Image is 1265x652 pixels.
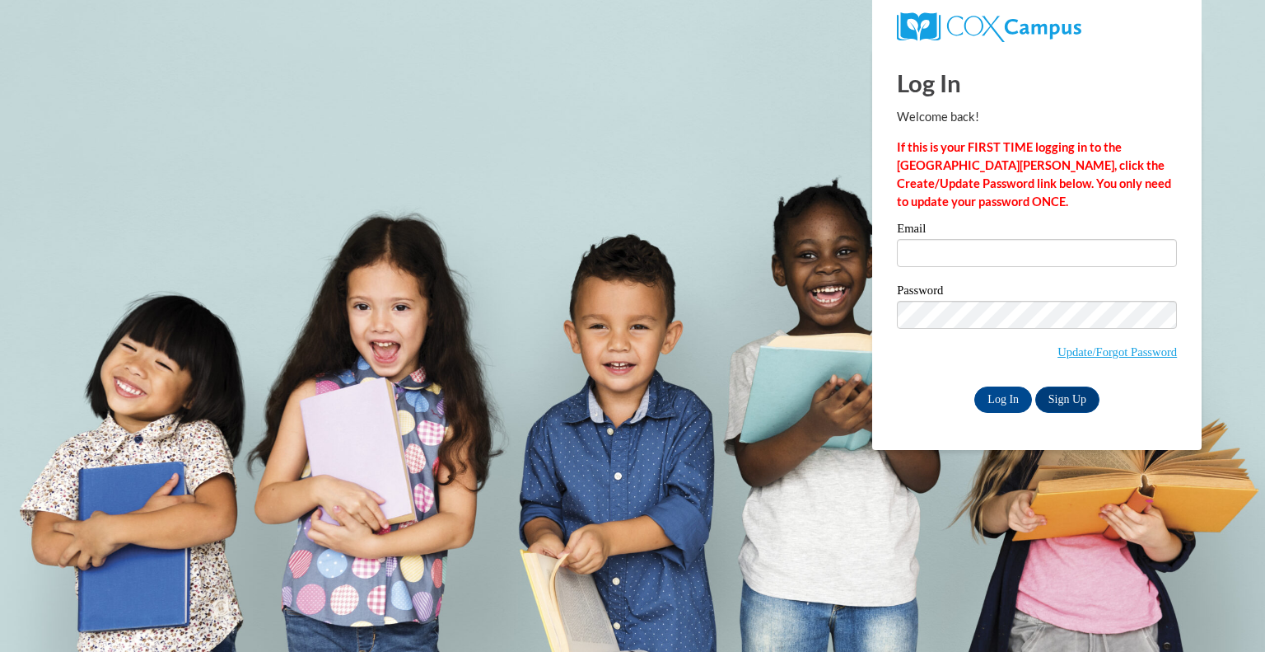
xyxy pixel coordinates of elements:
label: Email [897,223,1177,239]
img: COX Campus [897,12,1081,42]
p: Welcome back! [897,108,1177,126]
strong: If this is your FIRST TIME logging in to the [GEOGRAPHIC_DATA][PERSON_NAME], click the Create/Upd... [897,140,1171,209]
label: Password [897,284,1177,301]
input: Log In [974,387,1032,413]
a: COX Campus [897,12,1177,42]
a: Sign Up [1035,387,1099,413]
h1: Log In [897,66,1177,100]
a: Update/Forgot Password [1057,345,1177,359]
